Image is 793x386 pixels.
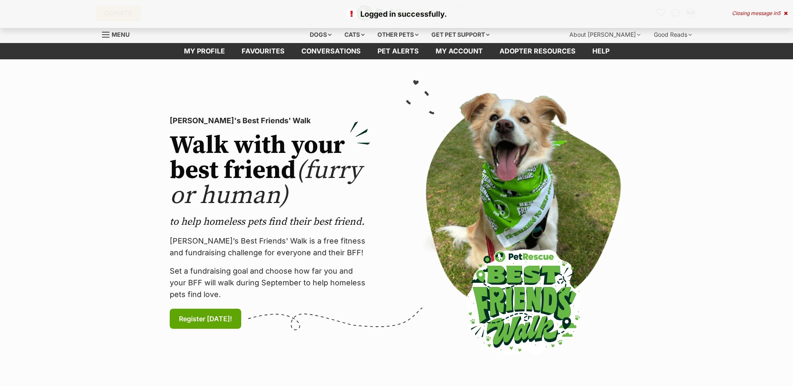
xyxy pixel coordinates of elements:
[170,235,370,259] p: [PERSON_NAME]’s Best Friends' Walk is a free fitness and fundraising challenge for everyone and t...
[427,43,491,59] a: My account
[233,43,293,59] a: Favourites
[102,26,135,41] a: Menu
[304,26,337,43] div: Dogs
[170,215,370,229] p: to help homeless pets find their best friend.
[339,26,370,43] div: Cats
[426,26,495,43] div: Get pet support
[170,155,362,211] span: (furry or human)
[369,43,427,59] a: Pet alerts
[293,43,369,59] a: conversations
[176,43,233,59] a: My profile
[112,31,130,38] span: Menu
[648,26,698,43] div: Good Reads
[491,43,584,59] a: Adopter resources
[179,314,232,324] span: Register [DATE]!
[170,115,370,127] p: [PERSON_NAME]'s Best Friends' Walk
[170,309,241,329] a: Register [DATE]!
[170,133,370,208] h2: Walk with your best friend
[564,26,646,43] div: About [PERSON_NAME]
[170,265,370,300] p: Set a fundraising goal and choose how far you and your BFF will walk during September to help hom...
[372,26,424,43] div: Other pets
[584,43,618,59] a: Help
